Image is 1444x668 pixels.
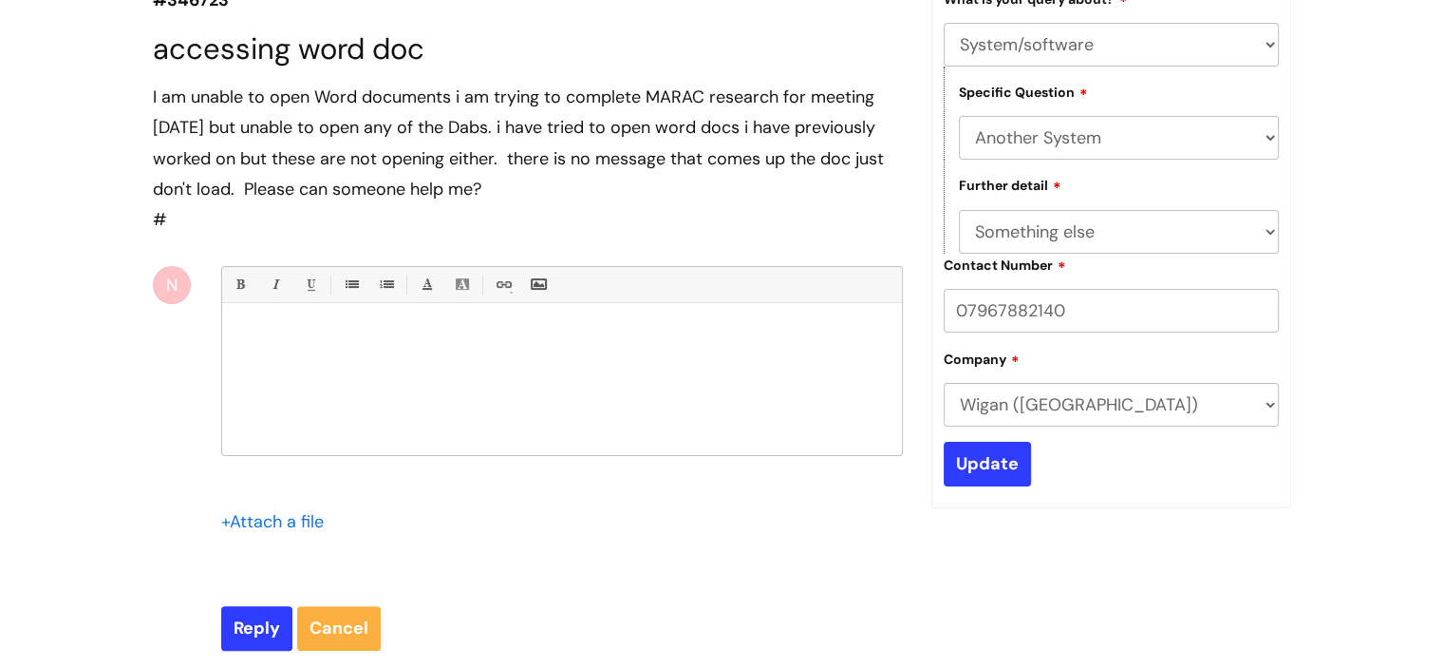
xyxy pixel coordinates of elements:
[298,273,322,296] a: Underline(Ctrl-U)
[959,175,1061,194] label: Further detail
[221,606,292,650] input: Reply
[228,273,252,296] a: Bold (Ctrl-B)
[339,273,363,296] a: • Unordered List (Ctrl-Shift-7)
[153,266,191,304] div: N
[297,606,381,650] a: Cancel
[221,506,335,537] div: Attach a file
[450,273,474,296] a: Back Color
[944,349,1020,368] label: Company
[959,82,1088,101] label: Specific Question
[374,273,398,296] a: 1. Ordered List (Ctrl-Shift-8)
[491,273,515,296] a: Link
[153,82,903,205] div: I am unable to open Word documents i am trying to complete MARAC research for meeting [DATE] but ...
[526,273,550,296] a: Insert Image...
[944,255,1066,274] label: Contact Number
[263,273,287,296] a: Italic (Ctrl-I)
[153,31,903,67] h1: accessing word doc
[415,273,439,296] a: Font Color
[153,82,903,236] div: #
[944,442,1031,486] input: Update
